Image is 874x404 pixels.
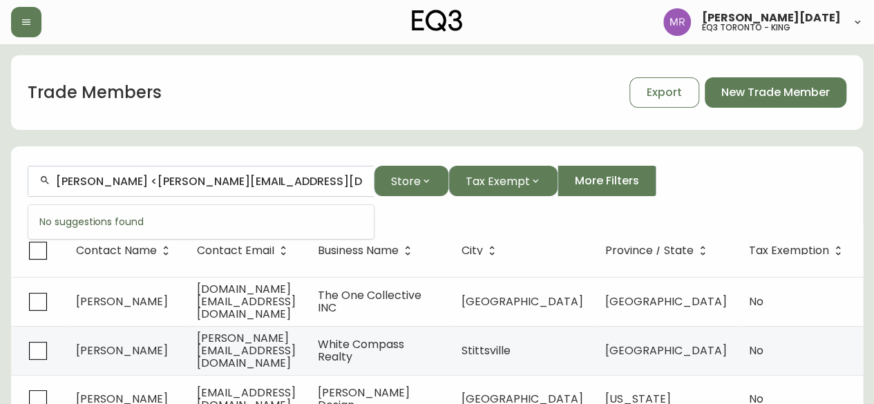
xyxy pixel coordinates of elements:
span: Province / State [605,244,712,257]
button: New Trade Member [705,77,846,108]
span: Contact Email [197,247,274,255]
span: More Filters [575,173,639,189]
span: [GEOGRAPHIC_DATA] [462,294,583,309]
span: [GEOGRAPHIC_DATA] [605,294,727,309]
span: Business Name [318,247,399,255]
span: Province / State [605,247,694,255]
input: Search [56,175,363,188]
span: The One Collective INC [318,287,421,316]
span: Tax Exempt [466,173,530,190]
span: Tax Exemption [749,244,847,257]
span: New Trade Member [721,85,830,100]
span: Contact Email [197,244,292,257]
span: [PERSON_NAME][DATE] [702,12,841,23]
span: City [462,244,501,257]
div: No suggestions found [28,205,374,239]
span: No [749,294,763,309]
h1: Trade Members [28,81,162,104]
img: 433a7fc21d7050a523c0a08e44de74d9 [663,8,691,36]
span: [GEOGRAPHIC_DATA] [605,343,727,358]
span: [PERSON_NAME] [76,294,168,309]
span: No [749,343,763,358]
span: [PERSON_NAME][EMAIL_ADDRESS][DOMAIN_NAME] [197,330,296,371]
button: Store [374,166,448,196]
img: logo [412,10,463,32]
button: More Filters [558,166,656,196]
span: Business Name [318,244,417,257]
span: [PERSON_NAME] [76,343,168,358]
span: City [462,247,483,255]
span: Export [647,85,682,100]
span: Contact Name [76,244,175,257]
button: Tax Exempt [448,166,558,196]
span: Stittsville [462,343,511,358]
h5: eq3 toronto - king [702,23,790,32]
span: White Compass Realty [318,336,404,365]
span: Tax Exemption [749,247,829,255]
button: Export [629,77,699,108]
span: Store [391,173,421,190]
span: [DOMAIN_NAME][EMAIL_ADDRESS][DOMAIN_NAME] [197,281,296,322]
span: Contact Name [76,247,157,255]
